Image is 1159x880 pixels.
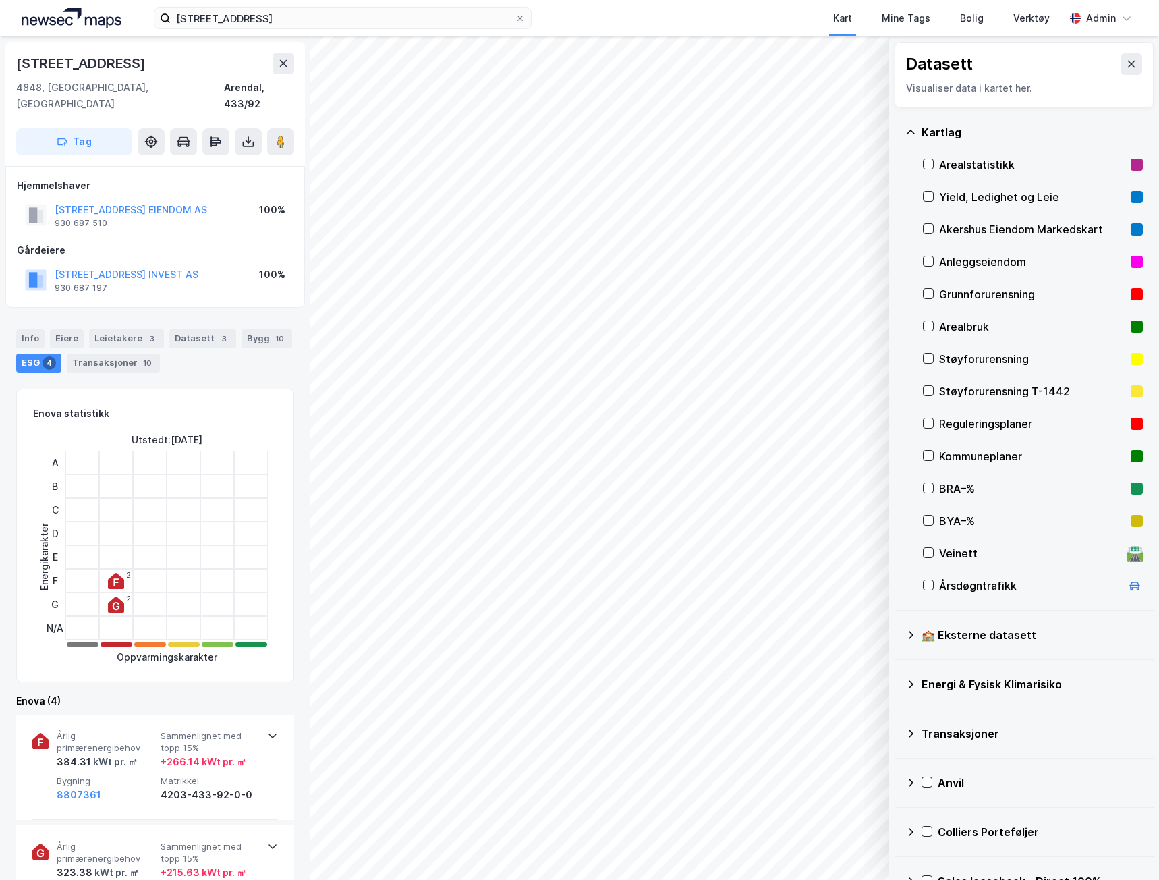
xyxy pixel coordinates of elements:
[91,754,138,770] div: kWt pr. ㎡
[922,676,1143,692] div: Energi & Fysisk Klimarisiko
[89,329,164,348] div: Leietakere
[217,332,231,346] div: 3
[36,523,53,590] div: Energikarakter
[43,356,56,370] div: 4
[259,202,285,218] div: 100%
[939,254,1125,270] div: Anleggseiendom
[1013,10,1050,26] div: Verktøy
[938,775,1143,791] div: Anvil
[171,8,515,28] input: Søk på adresse, matrikkel, gårdeiere, leietakere eller personer
[57,787,101,803] button: 8807361
[145,332,159,346] div: 3
[50,329,84,348] div: Eiere
[833,10,852,26] div: Kart
[960,10,984,26] div: Bolig
[47,522,63,545] div: D
[939,480,1125,497] div: BRA–%
[906,53,973,75] div: Datasett
[939,319,1125,335] div: Arealbruk
[939,189,1125,205] div: Yield, Ledighet og Leie
[57,754,138,770] div: 384.31
[16,128,132,155] button: Tag
[47,569,63,593] div: F
[939,221,1125,238] div: Akershus Eiendom Markedskart
[16,53,148,74] div: [STREET_ADDRESS]
[1126,545,1144,562] div: 🛣️
[47,451,63,474] div: A
[17,242,293,258] div: Gårdeiere
[273,332,287,346] div: 10
[161,775,259,787] span: Matrikkel
[161,787,259,803] div: 4203-433-92-0-0
[259,267,285,283] div: 100%
[47,616,63,640] div: N/A
[55,283,107,294] div: 930 687 197
[126,595,131,603] div: 2
[47,498,63,522] div: C
[132,432,202,448] div: Utstedt : [DATE]
[922,124,1143,140] div: Kartlag
[906,80,1142,97] div: Visualiser data i kartet her.
[939,351,1125,367] div: Støyforurensning
[922,725,1143,742] div: Transaksjoner
[224,80,294,112] div: Arendal, 433/92
[939,513,1125,529] div: BYA–%
[1092,815,1159,880] div: Kontrollprogram for chat
[939,578,1121,594] div: Årsdøgntrafikk
[67,354,160,373] div: Transaksjoner
[16,80,224,112] div: 4848, [GEOGRAPHIC_DATA], [GEOGRAPHIC_DATA]
[939,448,1125,464] div: Kommuneplaner
[939,383,1125,400] div: Støyforurensning T-1442
[57,841,155,864] span: Årlig primærenergibehov
[47,545,63,569] div: E
[922,627,1143,643] div: 🏫 Eksterne datasett
[16,354,61,373] div: ESG
[117,649,217,665] div: Oppvarmingskarakter
[57,775,155,787] span: Bygning
[939,416,1125,432] div: Reguleringsplaner
[1092,815,1159,880] iframe: Chat Widget
[126,571,131,579] div: 2
[939,545,1121,561] div: Veinett
[140,356,154,370] div: 10
[16,693,294,709] div: Enova (4)
[22,8,121,28] img: logo.a4113a55bc3d86da70a041830d287a7e.svg
[169,329,236,348] div: Datasett
[1086,10,1116,26] div: Admin
[16,329,45,348] div: Info
[939,157,1125,173] div: Arealstatistikk
[55,218,107,229] div: 930 687 510
[33,406,109,422] div: Enova statistikk
[161,841,259,864] span: Sammenlignet med topp 15%
[242,329,292,348] div: Bygg
[161,754,246,770] div: + 266.14 kWt pr. ㎡
[938,824,1143,840] div: Colliers Porteføljer
[47,474,63,498] div: B
[882,10,930,26] div: Mine Tags
[17,177,293,194] div: Hjemmelshaver
[57,730,155,754] span: Årlig primærenergibehov
[939,286,1125,302] div: Grunnforurensning
[161,730,259,754] span: Sammenlignet med topp 15%
[47,593,63,616] div: G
